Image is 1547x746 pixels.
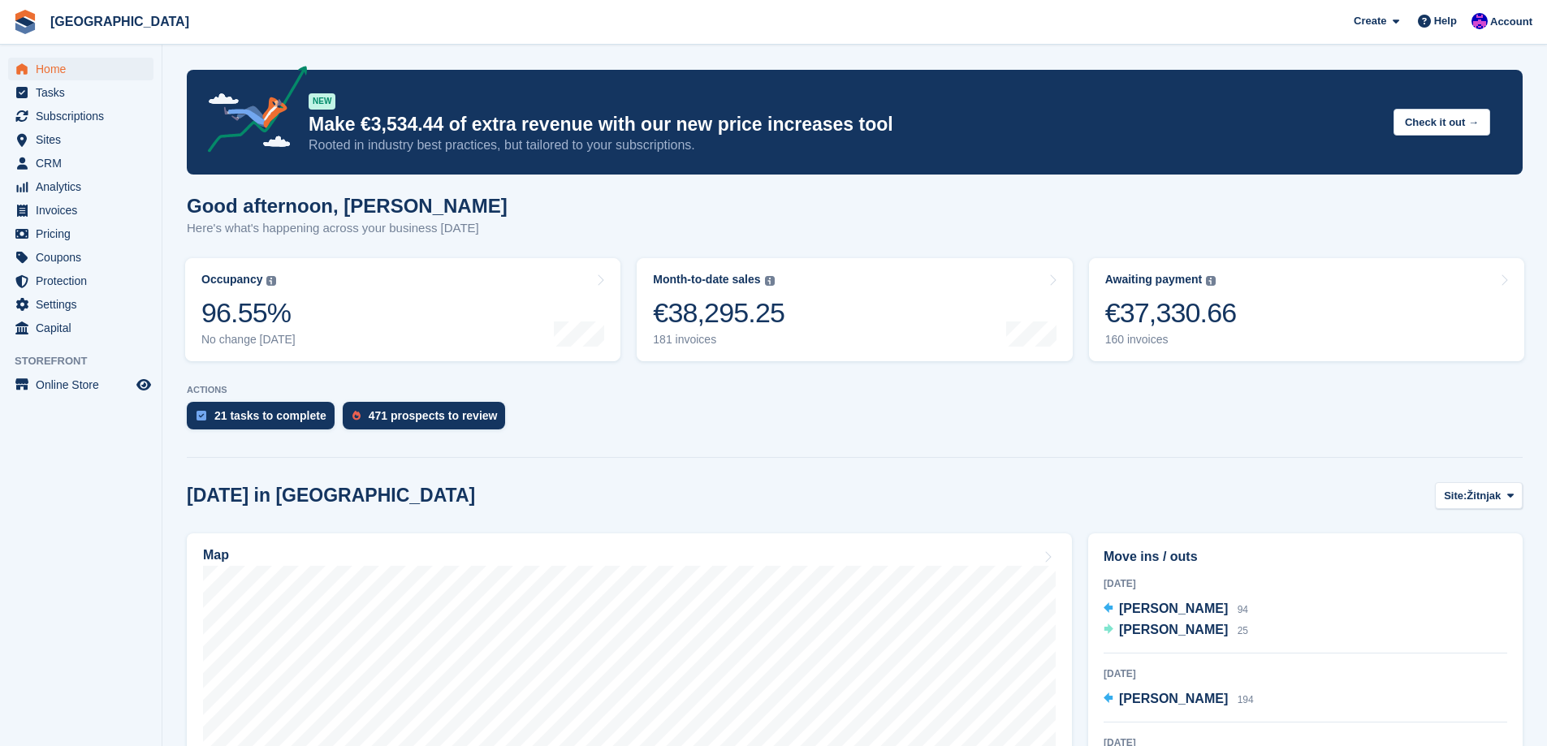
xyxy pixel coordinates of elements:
[1105,333,1237,347] div: 160 invoices
[765,276,775,286] img: icon-info-grey-7440780725fd019a000dd9b08b2336e03edf1995a4989e88bcd33f0948082b44.svg
[36,175,133,198] span: Analytics
[8,270,153,292] a: menu
[1119,692,1228,705] span: [PERSON_NAME]
[1104,666,1507,681] div: [DATE]
[1444,488,1467,504] span: Site:
[1238,694,1254,705] span: 194
[1354,13,1386,29] span: Create
[187,385,1523,395] p: ACTIONS
[36,105,133,127] span: Subscriptions
[1105,296,1237,330] div: €37,330.66
[369,409,498,422] div: 471 prospects to review
[194,66,308,158] img: price-adjustments-announcement-icon-8257ccfd72463d97f412b2fc003d46551f7dbcb40ab6d574587a9cd5c0d94...
[1104,620,1248,641] a: [PERSON_NAME] 25
[8,373,153,396] a: menu
[1104,547,1507,567] h2: Move ins / outs
[197,411,206,420] img: task-75834270c22a3079a89374b754ae025e5fb1db73e45f91037f5363f120a921f8.svg
[8,128,153,151] a: menu
[36,81,133,104] span: Tasks
[13,10,37,34] img: stora-icon-8386f47178a22dfd0bd8f6a31ec36ba5ce8667c1dd55bd0f319d3a0aa187defe.svg
[187,402,343,438] a: 21 tasks to complete
[1104,576,1507,591] div: [DATE]
[1471,13,1488,29] img: Ivan Gačić
[134,375,153,395] a: Preview store
[8,222,153,245] a: menu
[1119,623,1228,636] span: [PERSON_NAME]
[8,175,153,198] a: menu
[1119,602,1228,615] span: [PERSON_NAME]
[637,258,1072,361] a: Month-to-date sales €38,295.25 181 invoices
[1394,109,1490,136] button: Check it out →
[36,199,133,222] span: Invoices
[1434,13,1457,29] span: Help
[36,317,133,339] span: Capital
[8,293,153,316] a: menu
[185,258,620,361] a: Occupancy 96.55% No change [DATE]
[36,58,133,80] span: Home
[8,246,153,269] a: menu
[1238,625,1248,636] span: 25
[187,195,508,217] h1: Good afternoon, [PERSON_NAME]
[8,199,153,222] a: menu
[1104,599,1248,620] a: [PERSON_NAME] 94
[653,273,760,287] div: Month-to-date sales
[15,353,162,369] span: Storefront
[214,409,326,422] div: 21 tasks to complete
[309,93,335,110] div: NEW
[36,222,133,245] span: Pricing
[201,333,296,347] div: No change [DATE]
[309,136,1381,154] p: Rooted in industry best practices, but tailored to your subscriptions.
[1490,14,1532,30] span: Account
[36,293,133,316] span: Settings
[8,317,153,339] a: menu
[187,485,475,507] h2: [DATE] in [GEOGRAPHIC_DATA]
[187,219,508,238] p: Here's what's happening across your business [DATE]
[201,273,262,287] div: Occupancy
[8,105,153,127] a: menu
[1467,488,1501,504] span: Žitnjak
[36,128,133,151] span: Sites
[1104,689,1254,710] a: [PERSON_NAME] 194
[343,402,514,438] a: 471 prospects to review
[1206,276,1216,286] img: icon-info-grey-7440780725fd019a000dd9b08b2336e03edf1995a4989e88bcd33f0948082b44.svg
[309,113,1381,136] p: Make €3,534.44 of extra revenue with our new price increases tool
[653,333,784,347] div: 181 invoices
[8,152,153,175] a: menu
[8,58,153,80] a: menu
[352,411,361,420] img: prospect-51fa495bee0391a8d652442698ab0144808aea92771e9ea1ae160a38d050c398.svg
[653,296,784,330] div: €38,295.25
[201,296,296,330] div: 96.55%
[36,270,133,292] span: Protection
[36,152,133,175] span: CRM
[36,373,133,396] span: Online Store
[36,246,133,269] span: Coupons
[1435,482,1523,509] button: Site: Žitnjak
[266,276,276,286] img: icon-info-grey-7440780725fd019a000dd9b08b2336e03edf1995a4989e88bcd33f0948082b44.svg
[1238,604,1248,615] span: 94
[8,81,153,104] a: menu
[203,548,229,563] h2: Map
[1105,273,1203,287] div: Awaiting payment
[1089,258,1524,361] a: Awaiting payment €37,330.66 160 invoices
[44,8,196,35] a: [GEOGRAPHIC_DATA]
